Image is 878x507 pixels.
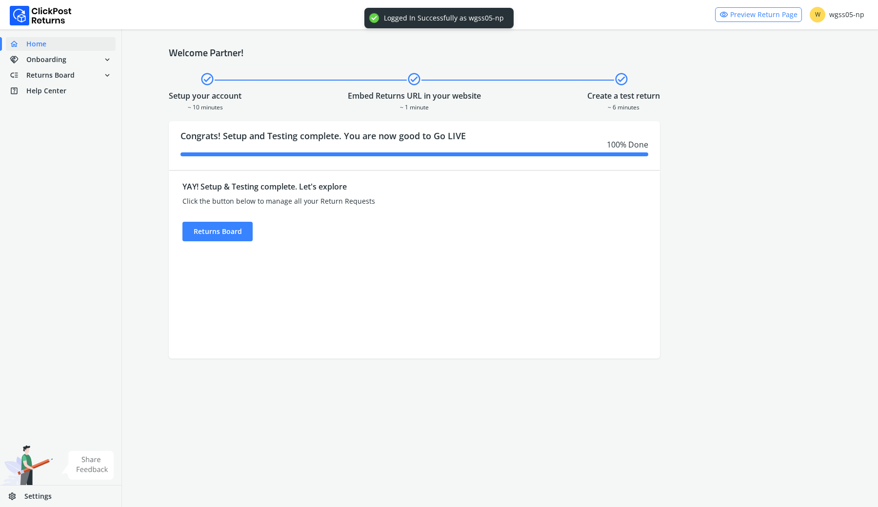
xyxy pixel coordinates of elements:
[61,451,114,480] img: share feedback
[200,70,215,88] span: check_circle
[407,70,421,88] span: check_circle
[169,121,660,170] div: Congrats! Setup and Testing complete. You are now good to Go LIVE
[10,84,26,98] span: help_center
[103,68,112,82] span: expand_more
[169,47,831,59] h4: Welcome Partner!
[180,139,648,150] div: 100 % Done
[169,102,241,111] div: ~ 10 minutes
[384,14,504,22] div: Logged In Successfully as wgss05-np
[6,37,116,51] a: homeHome
[182,222,253,241] div: Returns Board
[10,6,72,25] img: Logo
[8,489,24,503] span: settings
[715,7,802,22] a: visibilityPreview Return Page
[182,181,523,192] div: YAY! Setup & Testing complete. Let's explore
[587,102,660,111] div: ~ 6 minutes
[348,90,481,102] div: Embed Returns URL in your website
[810,7,864,22] div: wgss05-np
[10,53,26,66] span: handshake
[26,55,66,64] span: Onboarding
[719,8,728,21] span: visibility
[587,90,660,102] div: Create a test return
[26,70,75,80] span: Returns Board
[614,70,629,88] span: check_circle
[103,53,112,66] span: expand_more
[10,68,26,82] span: low_priority
[10,37,26,51] span: home
[6,84,116,98] a: help_centerHelp Center
[26,39,46,49] span: Home
[810,7,825,22] span: W
[169,90,241,102] div: Setup your account
[26,86,66,96] span: Help Center
[182,196,523,206] div: Click the button below to manage all your Return Requests
[348,102,481,111] div: ~ 1 minute
[24,491,52,501] span: Settings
